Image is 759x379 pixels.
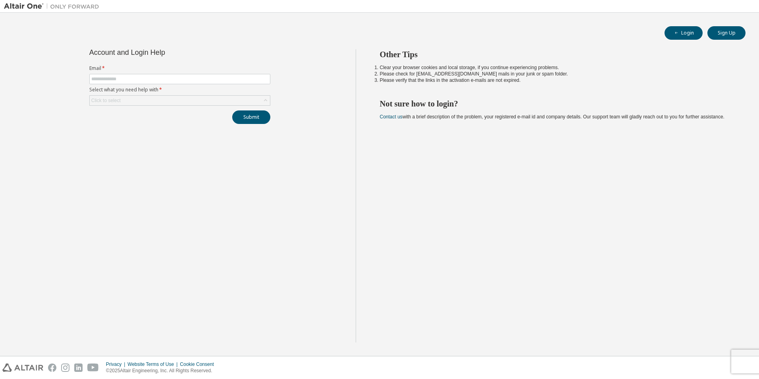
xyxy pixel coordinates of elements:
h2: Other Tips [380,49,732,60]
img: youtube.svg [87,364,99,372]
button: Sign Up [707,26,746,40]
div: Click to select [91,97,121,104]
label: Select what you need help with [89,87,270,93]
img: Altair One [4,2,103,10]
img: instagram.svg [61,364,69,372]
p: © 2025 Altair Engineering, Inc. All Rights Reserved. [106,367,219,374]
div: Cookie Consent [180,361,218,367]
label: Email [89,65,270,72]
a: Contact us [380,114,403,120]
button: Submit [232,110,270,124]
img: altair_logo.svg [2,364,43,372]
span: with a brief description of the problem, your registered e-mail id and company details. Our suppo... [380,114,724,120]
h2: Not sure how to login? [380,99,732,109]
div: Click to select [90,96,270,105]
button: Login [665,26,703,40]
div: Privacy [106,361,127,367]
li: Please check for [EMAIL_ADDRESS][DOMAIN_NAME] mails in your junk or spam folder. [380,71,732,77]
img: facebook.svg [48,364,56,372]
div: Account and Login Help [89,49,234,56]
img: linkedin.svg [74,364,83,372]
div: Website Terms of Use [127,361,180,367]
li: Please verify that the links in the activation e-mails are not expired. [380,77,732,83]
li: Clear your browser cookies and local storage, if you continue experiencing problems. [380,64,732,71]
